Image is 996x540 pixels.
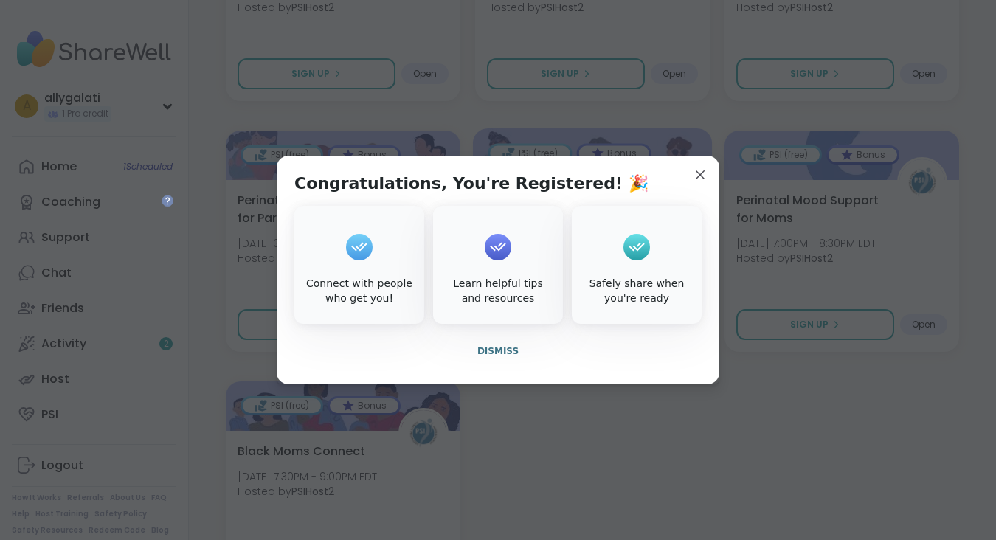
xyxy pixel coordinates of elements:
[294,336,702,367] button: Dismiss
[575,277,699,305] div: Safely share when you're ready
[436,277,560,305] div: Learn helpful tips and resources
[162,195,173,207] iframe: Spotlight
[294,173,649,194] h1: Congratulations, You're Registered! 🎉
[477,346,519,356] span: Dismiss
[297,277,421,305] div: Connect with people who get you!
